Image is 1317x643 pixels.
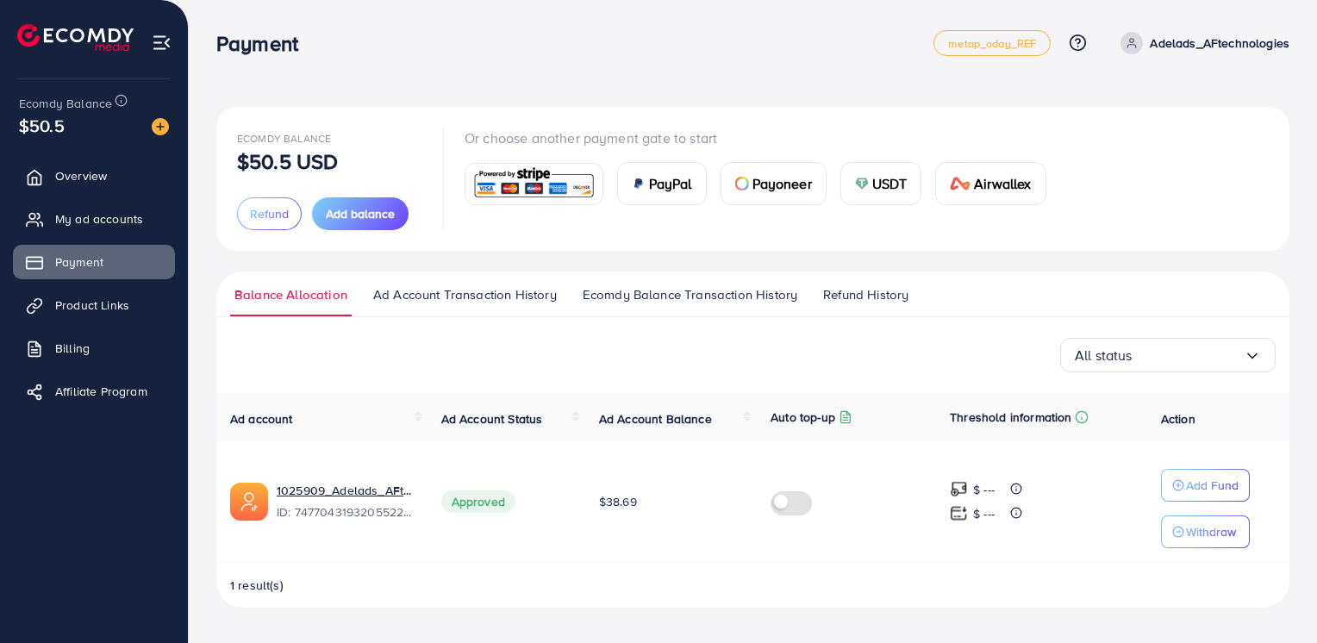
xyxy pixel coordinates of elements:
[17,24,134,51] img: logo
[326,205,395,222] span: Add balance
[933,30,1051,56] a: metap_oday_REF
[152,33,172,53] img: menu
[1150,33,1289,53] p: Adelads_AFtechnologies
[13,374,175,409] a: Affiliate Program
[1133,342,1244,369] input: Search for option
[277,482,414,521] div: <span class='underline'>1025909_Adelads_AFtechnologies_1740884796376</span></br>7477043193205522448
[1114,32,1289,54] a: Adelads_AFtechnologies
[1161,410,1195,428] span: Action
[1075,342,1133,369] span: All status
[973,479,995,500] p: $ ---
[471,165,597,203] img: card
[55,340,90,357] span: Billing
[973,503,995,524] p: $ ---
[277,503,414,521] span: ID: 7477043193205522448
[721,162,827,205] a: cardPayoneer
[752,173,812,194] span: Payoneer
[237,151,338,172] p: $50.5 USD
[237,131,331,146] span: Ecomdy Balance
[13,202,175,236] a: My ad accounts
[632,177,646,190] img: card
[465,128,1060,148] p: Or choose another payment gate to start
[55,383,147,400] span: Affiliate Program
[277,482,414,499] a: 1025909_Adelads_AFtechnologies_1740884796376
[216,31,312,56] h3: Payment
[55,210,143,228] span: My ad accounts
[250,205,289,222] span: Refund
[735,177,749,190] img: card
[237,197,302,230] button: Refund
[441,490,515,513] span: Approved
[19,95,112,112] span: Ecomdy Balance
[950,480,968,498] img: top-up amount
[230,483,268,521] img: ic-ads-acc.e4c84228.svg
[1244,565,1304,630] iframe: Chat
[1161,469,1250,502] button: Add Fund
[950,407,1071,428] p: Threshold information
[771,407,835,428] p: Auto top-up
[373,285,557,304] span: Ad Account Transaction History
[230,410,293,428] span: Ad account
[13,245,175,279] a: Payment
[950,504,968,522] img: top-up amount
[617,162,707,205] a: cardPayPal
[1186,521,1236,542] p: Withdraw
[13,288,175,322] a: Product Links
[465,163,603,205] a: card
[234,285,347,304] span: Balance Allocation
[55,167,107,184] span: Overview
[152,118,169,135] img: image
[19,113,65,138] span: $50.5
[55,297,129,314] span: Product Links
[1060,338,1276,372] div: Search for option
[13,159,175,193] a: Overview
[872,173,908,194] span: USDT
[599,493,637,510] span: $38.69
[1161,515,1250,548] button: Withdraw
[840,162,922,205] a: cardUSDT
[312,197,409,230] button: Add balance
[649,173,692,194] span: PayPal
[599,410,712,428] span: Ad Account Balance
[583,285,797,304] span: Ecomdy Balance Transaction History
[974,173,1031,194] span: Airwallex
[935,162,1045,205] a: cardAirwallex
[13,331,175,365] a: Billing
[855,177,869,190] img: card
[1186,475,1239,496] p: Add Fund
[950,177,971,190] img: card
[823,285,908,304] span: Refund History
[230,577,284,594] span: 1 result(s)
[948,38,1036,49] span: metap_oday_REF
[441,410,543,428] span: Ad Account Status
[55,253,103,271] span: Payment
